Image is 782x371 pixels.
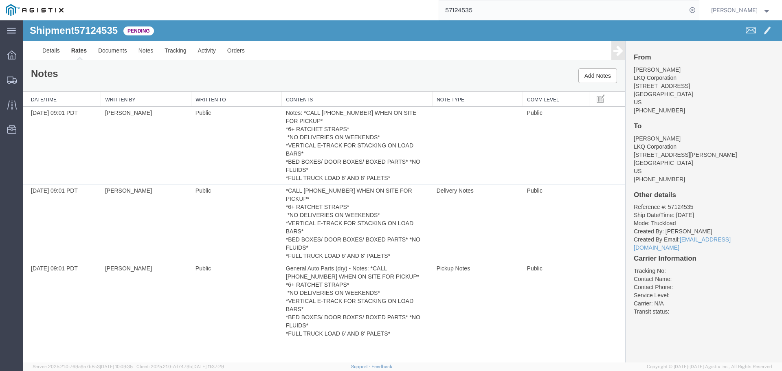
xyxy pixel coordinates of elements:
[136,364,224,369] span: Client: 2025.21.0-7d7479b
[33,364,133,369] span: Server: 2025.21.0-769a9a7b8c3
[647,363,772,370] span: Copyright © [DATE]-[DATE] Agistix Inc., All Rights Reserved
[6,4,64,16] img: logo
[439,0,687,20] input: Search for shipment number, reference number
[23,20,782,362] iframe: FS Legacy Container
[711,5,771,15] button: [PERSON_NAME]
[371,364,392,369] a: Feedback
[351,364,371,369] a: Support
[192,364,224,369] span: [DATE] 11:37:29
[100,364,133,369] span: [DATE] 10:09:35
[711,6,758,15] span: Douglas Harris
